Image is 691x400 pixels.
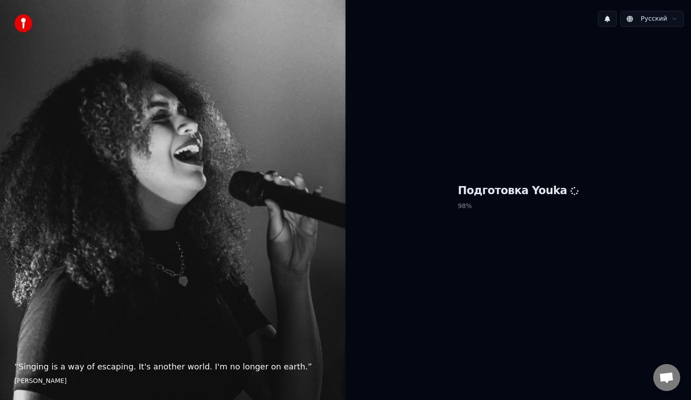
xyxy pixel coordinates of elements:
footer: [PERSON_NAME] [14,377,331,386]
img: youka [14,14,32,32]
p: 98 % [458,198,579,214]
h1: Подготовка Youka [458,184,579,198]
div: Открытый чат [653,364,680,391]
p: “ Singing is a way of escaping. It's another world. I'm no longer on earth. ” [14,360,331,373]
